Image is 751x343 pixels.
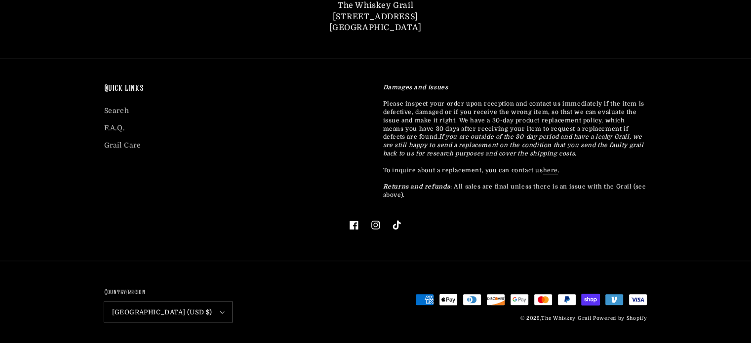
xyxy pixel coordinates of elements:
a: here [543,167,558,174]
strong: Damages and issues [383,84,448,91]
a: Search [104,105,129,119]
h2: Quick links [104,83,368,95]
h2: Country/region [104,288,233,298]
a: F.A.Q. [104,119,125,137]
button: [GEOGRAPHIC_DATA] (USD $) [104,302,233,322]
a: Grail Care [104,137,141,154]
strong: Returns and refunds [383,183,450,190]
a: The Whiskey Grail [541,315,591,321]
small: © 2025, [520,315,591,321]
p: Please inspect your order upon reception and contact us immediately if the item is defective, dam... [383,83,647,199]
em: If you are outside of the 30-day period and have a leaky Grail, we are still happy to send a repl... [383,133,644,157]
a: Powered by Shopify [593,315,647,321]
